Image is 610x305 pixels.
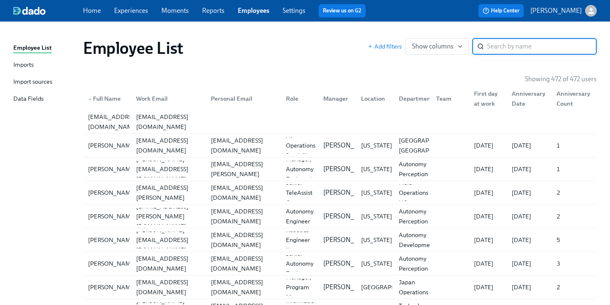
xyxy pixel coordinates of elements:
[354,90,392,107] div: Location
[13,60,76,70] a: Imports
[358,164,395,174] div: [US_STATE]
[283,94,317,104] div: Role
[279,90,317,107] div: Role
[133,254,205,274] div: [EMAIL_ADDRESS][DOMAIN_NAME]
[405,38,469,55] button: Show columns
[358,259,395,269] div: [US_STATE]
[508,89,550,109] div: Anniversary Date
[85,211,140,221] div: [PERSON_NAME]
[85,282,140,292] div: [PERSON_NAME]
[395,159,431,179] div: Autonomy Perception
[395,126,465,165] div: Site Deployments-[GEOGRAPHIC_DATA], [GEOGRAPHIC_DATA] Lyft
[358,235,395,245] div: [US_STATE]
[508,235,550,245] div: [DATE]
[433,94,467,104] div: Team
[133,154,205,184] div: [PERSON_NAME][EMAIL_ADDRESS][DOMAIN_NAME]
[392,90,430,107] div: Department
[323,165,375,174] p: [PERSON_NAME]
[161,7,189,15] a: Moments
[471,164,505,174] div: [DATE]
[553,211,595,221] div: 2
[133,201,205,231] div: [EMAIL_ADDRESS][PERSON_NAME][DOMAIN_NAME]
[207,94,279,104] div: Personal Email
[83,252,597,276] a: [PERSON_NAME][EMAIL_ADDRESS][DOMAIN_NAME][EMAIL_ADDRESS][DOMAIN_NAME]Senior Autonomy Engineer[PER...
[323,7,361,15] a: Review us on G2
[471,259,505,269] div: [DATE]
[83,181,597,205] a: [PERSON_NAME][PERSON_NAME][EMAIL_ADDRESS][PERSON_NAME][DOMAIN_NAME][EMAIL_ADDRESS][DOMAIN_NAME]Se...
[207,206,279,226] div: [EMAIL_ADDRESS][DOMAIN_NAME]
[530,5,597,17] button: [PERSON_NAME]
[83,276,597,299] a: [PERSON_NAME][EMAIL_ADDRESS][DOMAIN_NAME][EMAIL_ADDRESS][DOMAIN_NAME]Manager, Program Management[...
[207,277,279,297] div: [EMAIL_ADDRESS][DOMAIN_NAME]
[395,94,437,104] div: Department
[83,110,597,134] a: [EMAIL_ADDRESS][DOMAIN_NAME][EMAIL_ADDRESS][DOMAIN_NAME]
[207,183,279,203] div: [EMAIL_ADDRESS][DOMAIN_NAME]
[358,94,392,104] div: Location
[553,188,595,198] div: 2
[83,157,597,181] a: [PERSON_NAME][PERSON_NAME][EMAIL_ADDRESS][DOMAIN_NAME][PERSON_NAME][EMAIL_ADDRESS][PERSON_NAME][D...
[550,90,595,107] div: Anniversary Count
[85,112,144,132] div: [EMAIL_ADDRESS][DOMAIN_NAME]
[553,164,595,174] div: 1
[508,282,550,292] div: [DATE]
[283,272,325,302] div: Manager, Program Management
[204,90,279,107] div: Personal Email
[13,60,34,70] div: Imports
[553,235,595,245] div: 5
[133,277,205,297] div: [EMAIL_ADDRESS][DOMAIN_NAME]
[13,43,52,53] div: Employee List
[85,140,140,150] div: [PERSON_NAME]
[508,164,550,174] div: [DATE]
[323,212,375,221] p: [PERSON_NAME]
[13,94,76,104] a: Data Fields
[525,75,597,84] p: Showing 472 of 472 users
[471,211,505,221] div: [DATE]
[114,7,148,15] a: Experiences
[238,7,269,15] a: Employees
[283,196,317,236] div: Senior Autonomy Engineer II
[505,90,550,107] div: Anniversary Date
[358,211,395,221] div: [US_STATE]
[133,94,205,104] div: Work Email
[471,140,505,150] div: [DATE]
[358,188,395,198] div: [US_STATE]
[471,235,505,245] div: [DATE]
[429,90,467,107] div: Team
[133,112,205,132] div: [EMAIL_ADDRESS][DOMAIN_NAME]
[85,188,140,198] div: [PERSON_NAME]
[283,7,305,15] a: Settings
[83,134,597,157] a: [PERSON_NAME][EMAIL_ADDRESS][DOMAIN_NAME][EMAIL_ADDRESS][DOMAIN_NAME]AV Operations Specialist[PER...
[283,178,317,208] div: Senior TeleAssist Operator
[83,205,597,228] a: [PERSON_NAME][EMAIL_ADDRESS][PERSON_NAME][DOMAIN_NAME][EMAIL_ADDRESS][DOMAIN_NAME]Senior Autonomy...
[129,90,205,107] div: Work Email
[319,4,366,17] button: Review us on G2
[13,43,76,53] a: Employee List
[553,89,595,109] div: Anniversary Count
[483,7,520,15] span: Help Center
[471,188,505,198] div: [DATE]
[83,228,597,252] a: [PERSON_NAME][PERSON_NAME][EMAIL_ADDRESS][DOMAIN_NAME][EMAIL_ADDRESS][DOMAIN_NAME]Robotics Engine...
[88,97,92,101] span: ▲
[85,90,129,107] div: ▲Full Name
[323,259,375,268] p: [PERSON_NAME]
[471,89,505,109] div: First day at work
[553,259,595,269] div: 3
[283,249,317,278] div: Senior Autonomy Engineer
[85,235,140,245] div: [PERSON_NAME]
[13,94,44,104] div: Data Fields
[83,205,597,228] div: [PERSON_NAME][EMAIL_ADDRESS][PERSON_NAME][DOMAIN_NAME][EMAIL_ADDRESS][DOMAIN_NAME]Senior Autonomy...
[13,7,83,15] a: dado
[471,282,505,292] div: [DATE]
[368,42,402,51] button: Add filters
[553,140,595,150] div: 1
[508,259,550,269] div: [DATE]
[207,149,279,189] div: [PERSON_NAME][EMAIL_ADDRESS][PERSON_NAME][DOMAIN_NAME]
[83,276,597,299] div: [PERSON_NAME][EMAIL_ADDRESS][DOMAIN_NAME][EMAIL_ADDRESS][DOMAIN_NAME]Manager, Program Management[...
[133,173,205,213] div: [PERSON_NAME][EMAIL_ADDRESS][PERSON_NAME][DOMAIN_NAME]
[323,235,375,244] p: [PERSON_NAME]
[358,282,425,292] div: [GEOGRAPHIC_DATA]
[13,77,76,87] a: Import sources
